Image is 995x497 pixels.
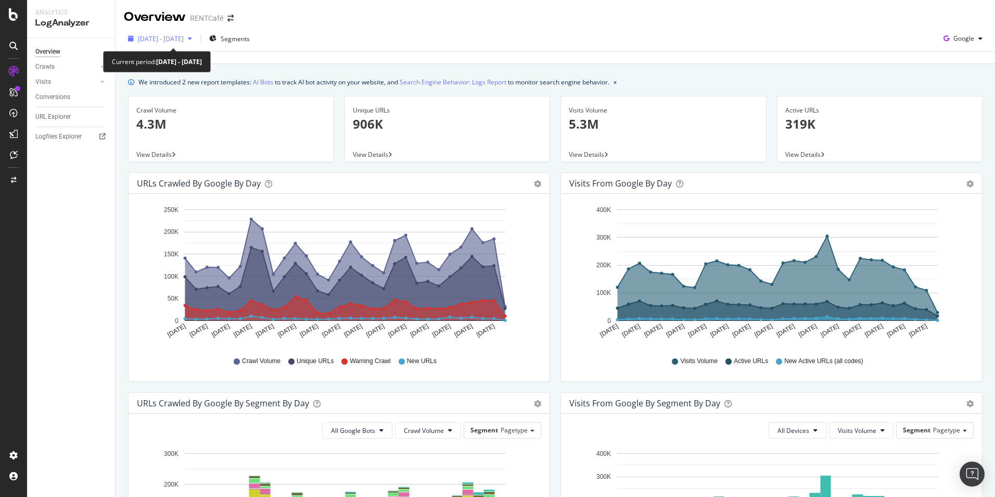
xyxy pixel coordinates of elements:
[665,322,686,339] text: [DATE]
[569,202,970,347] svg: A chart.
[596,234,611,241] text: 300K
[227,15,234,22] div: arrow-right-arrow-left
[838,426,876,435] span: Visits Volume
[775,322,796,339] text: [DATE]
[908,322,928,339] text: [DATE]
[205,30,254,47] button: Segments
[709,322,730,339] text: [DATE]
[621,322,642,339] text: [DATE]
[966,400,974,407] div: gear
[112,56,202,68] div: Current period:
[124,8,186,26] div: Overview
[233,322,253,339] text: [DATE]
[785,115,975,133] p: 319K
[35,131,82,142] div: Logfiles Explorer
[501,426,528,434] span: Pagetype
[138,34,184,43] span: [DATE] - [DATE]
[569,150,604,159] span: View Details
[966,180,974,188] div: gear
[569,398,720,408] div: Visits from Google By Segment By Day
[297,357,334,366] span: Unique URLs
[680,357,718,366] span: Visits Volume
[886,322,907,339] text: [DATE]
[136,115,326,133] p: 4.3M
[643,322,664,339] text: [DATE]
[353,150,388,159] span: View Details
[35,61,97,72] a: Crawls
[407,357,437,366] span: New URLs
[124,30,196,47] button: [DATE] - [DATE]
[534,180,541,188] div: gear
[596,290,611,297] text: 100K
[35,111,108,122] a: URL Explorer
[35,61,55,72] div: Crawls
[777,426,809,435] span: All Devices
[322,422,392,439] button: All Google Bots
[221,34,250,43] span: Segments
[254,322,275,339] text: [DATE]
[470,426,498,434] span: Segment
[188,322,209,339] text: [DATE]
[841,322,862,339] text: [DATE]
[175,317,178,325] text: 0
[321,322,341,339] text: [DATE]
[137,178,261,189] div: URLs Crawled by Google by day
[253,77,273,88] a: AI Bots
[475,322,496,339] text: [DATE]
[128,77,983,88] div: info banner
[863,322,884,339] text: [DATE]
[953,34,974,43] span: Google
[453,322,474,339] text: [DATE]
[365,322,386,339] text: [DATE]
[164,481,178,488] text: 200K
[939,30,987,47] button: Google
[276,322,297,339] text: [DATE]
[166,322,187,339] text: [DATE]
[350,357,390,366] span: Warning Crawl
[164,251,178,258] text: 150K
[35,131,108,142] a: Logfiles Explorer
[933,426,960,434] span: Pagetype
[687,322,708,339] text: [DATE]
[35,46,108,57] a: Overview
[404,426,444,435] span: Crawl Volume
[960,462,985,487] div: Open Intercom Messenger
[35,92,108,103] a: Conversions
[164,450,178,457] text: 300K
[611,74,619,90] button: close banner
[596,473,611,480] text: 300K
[400,77,506,88] a: Search Engine Behavior: Logs Report
[596,206,611,214] text: 400K
[137,202,538,347] svg: A chart.
[35,77,97,88] a: Visits
[387,322,408,339] text: [DATE]
[569,106,758,115] div: Visits Volume
[820,322,840,339] text: [DATE]
[331,426,375,435] span: All Google Bots
[35,92,70,103] div: Conversions
[299,322,320,339] text: [DATE]
[753,322,774,339] text: [DATE]
[596,450,611,457] text: 400K
[569,178,672,189] div: Visits from Google by day
[409,322,430,339] text: [DATE]
[35,77,51,88] div: Visits
[797,322,818,339] text: [DATE]
[395,422,461,439] button: Crawl Volume
[136,106,326,115] div: Crawl Volume
[156,57,202,66] b: [DATE] - [DATE]
[607,317,611,325] text: 0
[242,357,280,366] span: Crawl Volume
[164,229,178,236] text: 200K
[431,322,452,339] text: [DATE]
[598,322,619,339] text: [DATE]
[164,273,178,280] text: 100K
[343,322,364,339] text: [DATE]
[784,357,863,366] span: New Active URLs (all codes)
[534,400,541,407] div: gear
[829,422,894,439] button: Visits Volume
[35,46,60,57] div: Overview
[210,322,231,339] text: [DATE]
